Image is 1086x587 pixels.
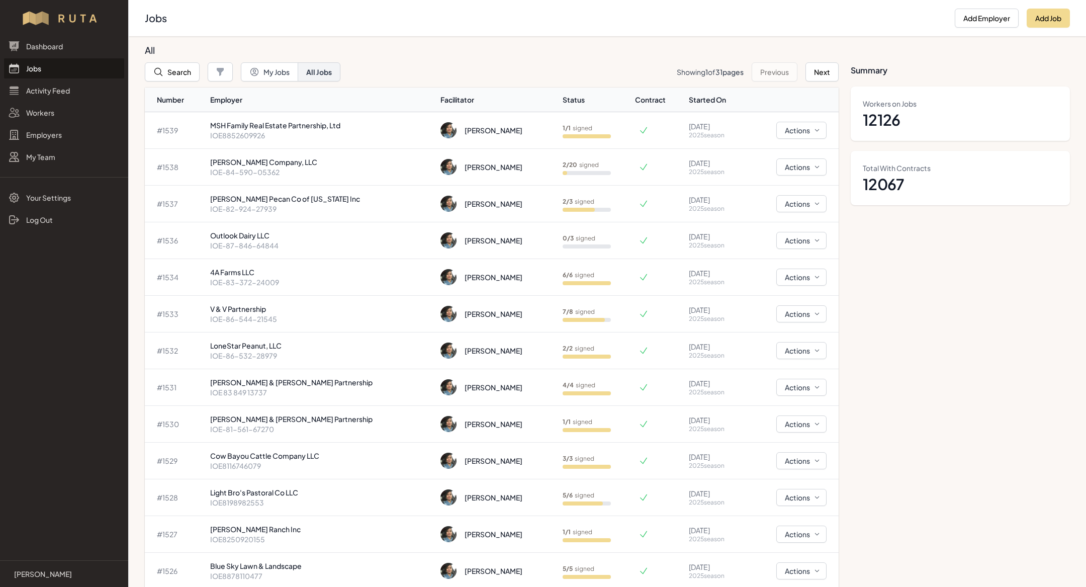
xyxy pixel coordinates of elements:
td: # 1527 [145,516,206,553]
p: [DATE] [689,121,742,131]
p: Outlook Dairy LLC [210,230,433,240]
b: 5 / 6 [563,491,573,499]
b: 0 / 3 [563,234,574,242]
div: [PERSON_NAME] [465,492,522,502]
p: signed [563,161,599,169]
a: Your Settings [4,188,124,208]
p: [PERSON_NAME] & [PERSON_NAME] Partnership [210,377,433,387]
th: Started On [685,88,746,112]
a: Employers [4,125,124,145]
dt: Total With Contracts [863,163,1058,173]
img: Workflow [21,10,107,26]
b: 7 / 8 [563,308,573,315]
div: [PERSON_NAME] [465,235,522,245]
p: [DATE] [689,268,742,278]
button: Actions [776,158,827,176]
div: [PERSON_NAME] [465,162,522,172]
button: Actions [776,269,827,286]
div: [PERSON_NAME] [465,125,522,135]
button: Actions [776,232,827,249]
button: All Jobs [298,62,340,81]
p: 4A Farms LLC [210,267,433,277]
p: [PERSON_NAME] & [PERSON_NAME] Partnership [210,414,433,424]
div: [PERSON_NAME] [465,272,522,282]
button: Actions [776,452,827,469]
p: IOE8116746079 [210,461,433,471]
p: signed [563,418,592,426]
td: # 1532 [145,332,206,369]
td: # 1528 [145,479,206,516]
td: # 1533 [145,296,206,332]
th: Employer [206,88,437,112]
p: [DATE] [689,342,742,352]
th: Status [559,88,635,112]
button: Actions [776,195,827,212]
p: IOE-87-846-64844 [210,240,433,250]
dd: 12067 [863,175,1058,193]
div: [PERSON_NAME] [465,309,522,319]
p: signed [563,528,592,536]
p: Light Bro's Pastoral Co LLC [210,487,433,497]
b: 1 / 1 [563,124,571,132]
button: Next [805,62,839,81]
b: 1 / 1 [563,528,571,536]
dt: Workers on Jobs [863,99,1058,109]
th: Facilitator [436,88,558,112]
p: [DATE] [689,562,742,572]
button: Actions [776,489,827,506]
p: [DATE] [689,305,742,315]
td: # 1536 [145,222,206,259]
p: 2025 season [689,388,742,396]
p: [PERSON_NAME] Pecan Co of [US_STATE] Inc [210,194,433,204]
div: [PERSON_NAME] [465,529,522,539]
p: [DATE] [689,231,742,241]
nav: Pagination [677,62,839,81]
p: 2025 season [689,168,742,176]
button: Actions [776,122,827,139]
td: # 1529 [145,443,206,479]
p: [DATE] [689,525,742,535]
p: 2025 season [689,131,742,139]
button: Actions [776,562,827,579]
b: 3 / 3 [563,455,573,462]
h2: Jobs [145,11,947,25]
a: Log Out [4,210,124,230]
p: IOE 83 849 13737 [210,387,433,397]
p: Blue Sky Lawn & Landscape [210,561,433,571]
p: 2025 season [689,498,742,507]
p: IOE8198982553 [210,497,433,508]
p: IOE8878110477 [210,571,433,581]
p: IOE-83-372-24009 [210,277,433,287]
a: [PERSON_NAME] [8,569,120,579]
p: signed [563,124,592,132]
p: 2025 season [689,535,742,543]
p: signed [563,271,594,279]
a: Jobs [4,58,124,78]
button: Search [145,62,200,81]
h3: Summary [851,44,1070,76]
b: 2 / 2 [563,345,573,352]
p: 2025 season [689,205,742,213]
p: 2025 season [689,352,742,360]
td: # 1534 [145,259,206,296]
button: Previous [752,62,797,81]
p: IOE-86-532-28979 [210,351,433,361]
p: signed [563,308,595,316]
p: 2025 season [689,425,742,433]
p: signed [563,234,595,242]
p: [PERSON_NAME] Ranch Inc [210,524,433,534]
td: # 1537 [145,186,206,222]
p: Cow Bayou Cattle Company LLC [210,451,433,461]
p: V & V Partnership [210,304,433,314]
p: [DATE] [689,488,742,498]
div: [PERSON_NAME] [465,199,522,209]
th: Contract [635,88,685,112]
button: Actions [776,526,827,543]
a: Workers [4,103,124,123]
button: Actions [776,379,827,396]
p: [DATE] [689,195,742,205]
p: IOE-86-544-21545 [210,314,433,324]
b: 5 / 5 [563,565,573,572]
p: IOE-82-924-27939 [210,204,433,214]
b: 2 / 3 [563,198,573,205]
